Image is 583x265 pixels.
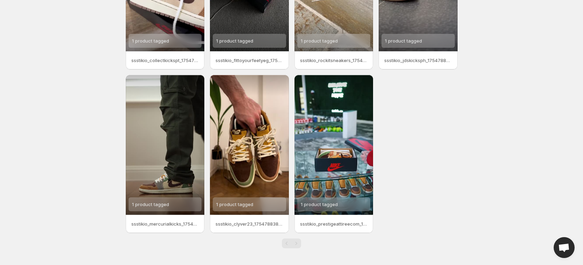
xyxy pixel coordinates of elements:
[301,38,338,44] span: 1 product tagged
[554,237,575,258] a: Open chat
[300,220,368,227] p: ssstikio_prestigeattireecom_1754788528116
[216,202,253,207] span: 1 product tagged
[216,57,283,64] p: ssstikio_fittoyourfeetyeg_1754788400509
[132,38,169,44] span: 1 product tagged
[384,57,452,64] p: ssstikio_jdskicksph_1754788510913
[131,57,199,64] p: ssstikio_collectkickspt_1754788584585
[216,38,253,44] span: 1 product tagged
[132,202,169,207] span: 1 product tagged
[300,57,368,64] p: ssstikio_rockitsneakers_1754788411526
[301,202,338,207] span: 1 product tagged
[131,220,199,227] p: ssstikio_mercurialkicks_1754788355007
[282,238,301,248] nav: Pagination
[216,220,283,227] p: ssstikio_clyver23_1754788384685
[385,38,422,44] span: 1 product tagged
